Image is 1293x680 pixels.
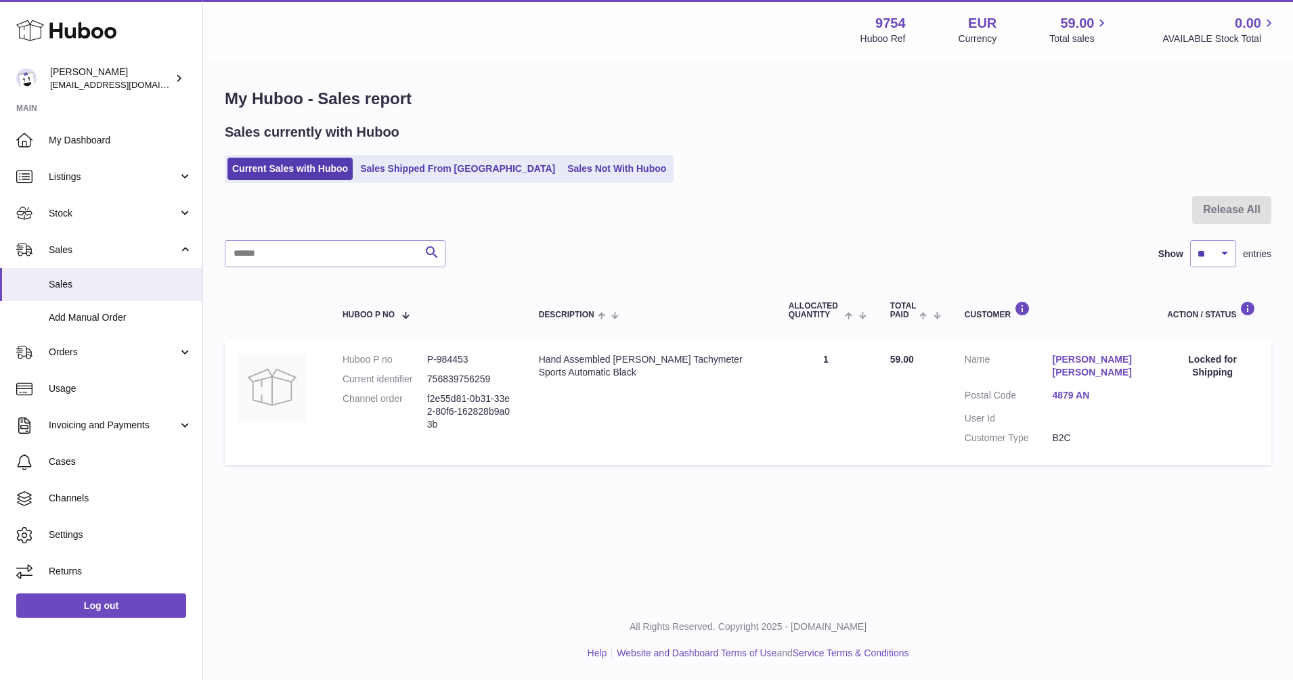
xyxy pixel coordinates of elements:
[50,79,199,90] span: [EMAIL_ADDRESS][DOMAIN_NAME]
[1158,248,1183,260] label: Show
[890,302,917,319] span: Total paid
[49,419,178,432] span: Invoicing and Payments
[1049,14,1110,45] a: 59.00 Total sales
[617,648,776,658] a: Website and Dashboard Terms of Use
[1053,389,1141,402] a: 4879 AN
[539,353,762,379] div: Hand Assembled [PERSON_NAME] Tachymeter Sports Automatic Black
[227,158,353,180] a: Current Sales with Huboo
[775,340,877,464] td: 1
[49,278,192,291] span: Sales
[343,392,427,431] dt: Channel order
[1235,14,1261,32] span: 0.00
[1049,32,1110,45] span: Total sales
[343,373,427,386] dt: Current identifier
[965,412,1053,425] dt: User Id
[49,171,178,183] span: Listings
[968,14,996,32] strong: EUR
[1162,32,1277,45] span: AVAILABLE Stock Total
[793,648,909,658] a: Service Terms & Conditions
[959,32,997,45] div: Currency
[588,648,607,658] a: Help
[890,354,914,365] span: 59.00
[343,311,395,319] span: Huboo P no
[49,528,192,541] span: Settings
[214,620,1282,633] p: All Rights Reserved. Copyright 2025 - [DOMAIN_NAME]
[427,353,512,366] dd: P-984453
[49,311,192,324] span: Add Manual Order
[49,134,192,147] span: My Dashboard
[875,14,906,32] strong: 9754
[965,432,1053,445] dt: Customer Type
[343,353,427,366] dt: Huboo P no
[1243,248,1271,260] span: entries
[965,353,1053,382] dt: Name
[1167,301,1258,319] div: Action / Status
[49,492,192,505] span: Channels
[427,373,512,386] dd: 756839756259
[1053,353,1141,379] a: [PERSON_NAME] [PERSON_NAME]
[612,647,908,660] li: and
[49,207,178,220] span: Stock
[49,382,192,395] span: Usage
[789,302,842,319] span: ALLOCATED Quantity
[49,565,192,578] span: Returns
[49,244,178,256] span: Sales
[16,593,186,618] a: Log out
[225,123,399,141] h2: Sales currently with Huboo
[427,392,512,431] dd: f2e55d81-0b31-33e2-80f6-162828b9a03b
[1053,432,1141,445] dd: B2C
[355,158,560,180] a: Sales Shipped From [GEOGRAPHIC_DATA]
[16,68,37,89] img: info@fieldsluxury.london
[1162,14,1277,45] a: 0.00 AVAILABLE Stock Total
[1060,14,1094,32] span: 59.00
[49,455,192,468] span: Cases
[50,66,172,91] div: [PERSON_NAME]
[965,301,1140,319] div: Customer
[860,32,906,45] div: Huboo Ref
[563,158,671,180] a: Sales Not With Huboo
[539,311,594,319] span: Description
[238,353,306,421] img: no-photo.jpg
[965,389,1053,405] dt: Postal Code
[225,88,1271,110] h1: My Huboo - Sales report
[1167,353,1258,379] div: Locked for Shipping
[49,346,178,359] span: Orders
